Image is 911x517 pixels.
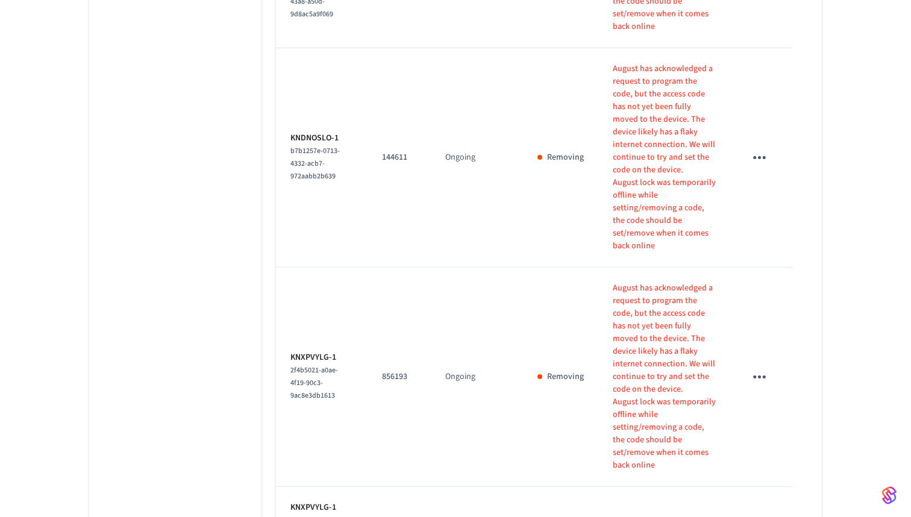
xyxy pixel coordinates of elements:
p: Removing [547,151,584,164]
p: August lock was temporarily offline while setting/removing a code, the code should be set/remove ... [613,396,716,472]
p: 856193 [382,371,416,383]
p: 144611 [382,151,416,164]
p: August has acknowledged a request to program the code, but the access code has not yet been fully... [613,282,716,396]
img: SeamLogoGradient.69752ec5.svg [882,486,897,505]
p: KNXPVYLG-1 [290,501,353,514]
p: August has acknowledged a request to program the code, but the access code has not yet been fully... [613,63,716,177]
p: KNDNOSLO-1 [290,132,353,145]
p: August lock was temporarily offline while setting/removing a code, the code should be set/remove ... [613,177,716,252]
td: Ongoing [431,48,523,268]
td: Ongoing [431,268,523,487]
span: b7b1257e-0713-4332-acb7-972aabb2b639 [290,146,340,181]
p: KNXPVYLG-1 [290,351,353,364]
span: 2f4b5021-a0ae-4f19-90c3-9ac8e3db1613 [290,365,338,401]
p: Removing [547,371,584,383]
